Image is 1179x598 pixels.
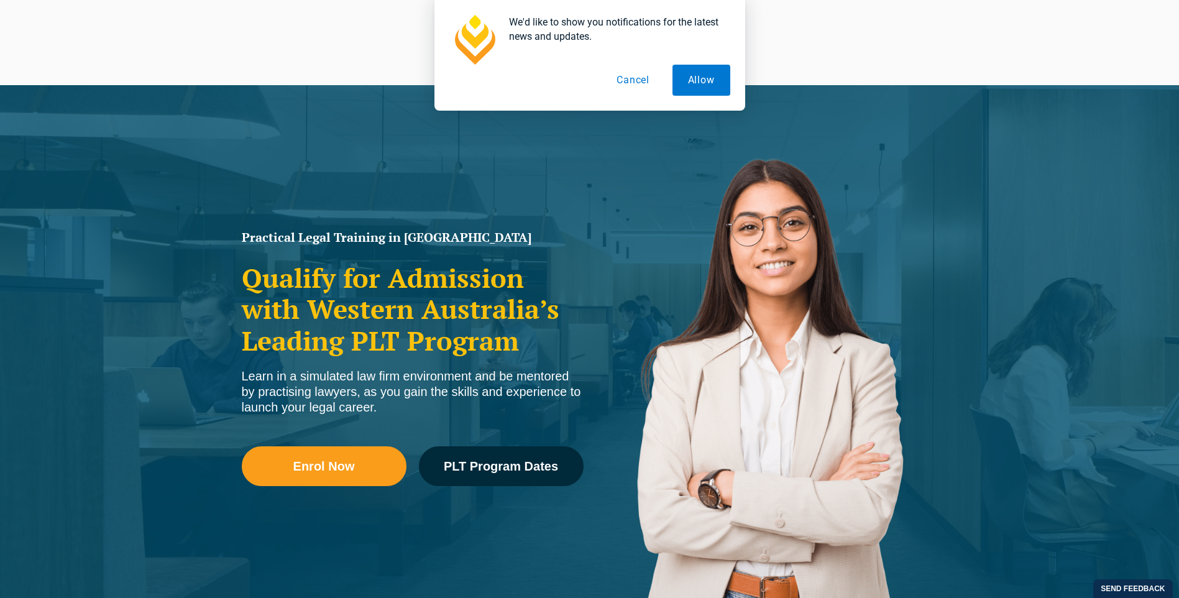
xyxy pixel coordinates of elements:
button: Allow [672,65,730,96]
h1: Practical Legal Training in [GEOGRAPHIC_DATA] [242,231,584,244]
div: We'd like to show you notifications for the latest news and updates. [499,15,730,44]
div: Learn in a simulated law firm environment and be mentored by practising lawyers, as you gain the ... [242,369,584,415]
span: Enrol Now [293,460,355,472]
img: notification icon [449,15,499,65]
a: Enrol Now [242,446,406,486]
button: Cancel [601,65,665,96]
h2: Qualify for Admission with Western Australia’s Leading PLT Program [242,262,584,356]
span: PLT Program Dates [444,460,558,472]
a: PLT Program Dates [419,446,584,486]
